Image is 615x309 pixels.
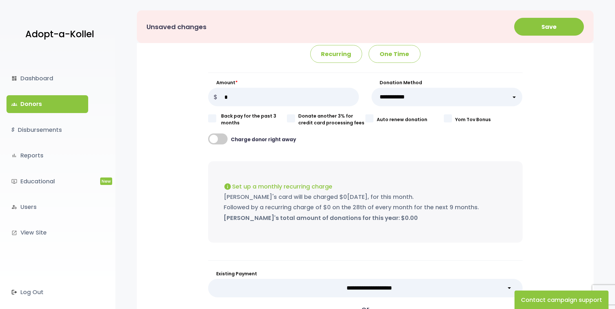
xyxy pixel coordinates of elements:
p: Adopt-a-Kollel [25,26,94,42]
p: [PERSON_NAME]'s card will be charged $ [DATE], for this month. [224,192,507,202]
i: dashboard [11,75,17,81]
label: Donation Method [372,79,523,86]
span: 0 [343,193,347,201]
i: info [224,183,231,190]
a: $Disbursements [6,121,88,139]
p: Followed by a recurring charge of $0 on the 28th of every month for the next 9 months. [224,202,507,212]
p: One Time [369,45,420,63]
span: groups [11,101,17,107]
a: ondemand_videoEducationalNew [6,173,88,190]
button: Contact campaign support [514,291,609,309]
label: Existing Payment [208,270,523,277]
a: manage_accountsUsers [6,198,88,216]
i: ondemand_video [11,178,17,184]
label: Donate another 3% for credit card processing fees [298,113,365,126]
p: Set up a monthly recurring charge [224,181,507,192]
a: groupsDonors [6,95,88,113]
p: $ [208,88,223,106]
p: Unsaved changes [147,21,207,33]
a: bar_chartReports [6,147,88,164]
p: [PERSON_NAME]'s total amount of donations for this year: $ [224,213,507,223]
b: Charge donor right away [231,136,296,143]
a: launchView Site [6,224,88,241]
a: dashboardDashboard [6,70,88,87]
label: Back pay for the past 3 months [215,113,287,126]
span: New [100,177,112,185]
span: 0.00 [405,214,418,222]
i: manage_accounts [11,204,17,210]
label: Auto renew donation [377,116,444,123]
p: Recurring [310,45,362,63]
button: Save [514,18,584,36]
i: bar_chart [11,153,17,158]
i: $ [11,125,15,135]
label: Amount [208,79,359,86]
a: Adopt-a-Kollel [22,19,94,50]
label: Yom Tov Bonus [455,116,522,123]
i: launch [11,230,17,236]
a: Log Out [6,283,88,301]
